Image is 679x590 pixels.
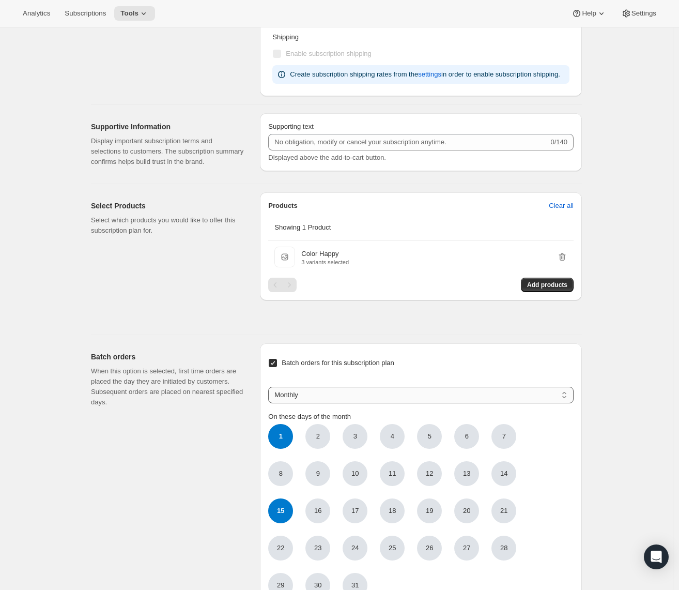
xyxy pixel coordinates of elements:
[316,431,320,442] span: 2
[279,468,283,479] span: 8
[58,6,112,21] button: Subscriptions
[463,506,470,516] span: 20
[549,201,574,211] span: Clear all
[91,352,243,362] h2: Batch orders
[463,543,470,553] span: 27
[316,468,320,479] span: 9
[351,543,359,553] span: 24
[389,506,396,516] span: 18
[91,215,243,236] p: Select which products you would like to offer this subscription plan for.
[644,544,669,569] div: Open Intercom Messenger
[91,136,243,167] p: Display important subscription terms and selections to customers. The subscription summary confir...
[426,468,433,479] span: 12
[426,506,433,516] span: 19
[500,543,507,553] span: 28
[353,431,357,442] span: 3
[282,359,394,367] span: Batch orders for this subscription plan
[463,468,470,479] span: 13
[268,134,548,150] input: No obligation, modify or cancel your subscription anytime.
[565,6,612,21] button: Help
[91,201,243,211] h2: Select Products
[314,543,321,553] span: 23
[268,498,293,523] span: 15
[502,431,506,442] span: 7
[268,123,313,130] span: Supporting text
[301,259,349,265] p: 3 variants selected
[65,9,106,18] span: Subscriptions
[351,468,359,479] span: 10
[426,543,433,553] span: 26
[389,468,396,479] span: 11
[351,506,359,516] span: 17
[389,543,396,553] span: 25
[521,278,574,292] button: Add products
[268,201,297,211] p: Products
[391,431,394,442] span: 4
[17,6,56,21] button: Analytics
[428,431,431,442] span: 5
[91,366,243,407] p: When this option is selected, first time orders are placed the day they are initiated by customer...
[277,543,284,553] span: 22
[120,9,138,18] span: Tools
[465,431,469,442] span: 6
[268,278,297,292] nav: Pagination
[500,506,507,516] span: 21
[268,413,351,420] span: On these days of the month
[412,66,447,83] button: settings
[23,9,50,18] span: Analytics
[582,9,596,18] span: Help
[91,122,243,132] h2: Supportive Information
[114,6,155,21] button: Tools
[615,6,662,21] button: Settings
[543,198,580,214] button: Clear all
[290,70,560,78] span: Create subscription shipping rates from the in order to enable subscription shipping.
[418,69,441,80] span: settings
[314,506,321,516] span: 16
[286,50,372,57] span: Enable subscription shipping
[274,223,331,231] span: Showing 1 Product
[301,249,338,259] p: Color Happy
[268,424,293,449] span: 1
[268,154,386,161] span: Displayed above the add-to-cart button.
[500,468,507,479] span: 14
[272,32,569,42] p: Shipping
[527,281,567,289] span: Add products
[631,9,656,18] span: Settings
